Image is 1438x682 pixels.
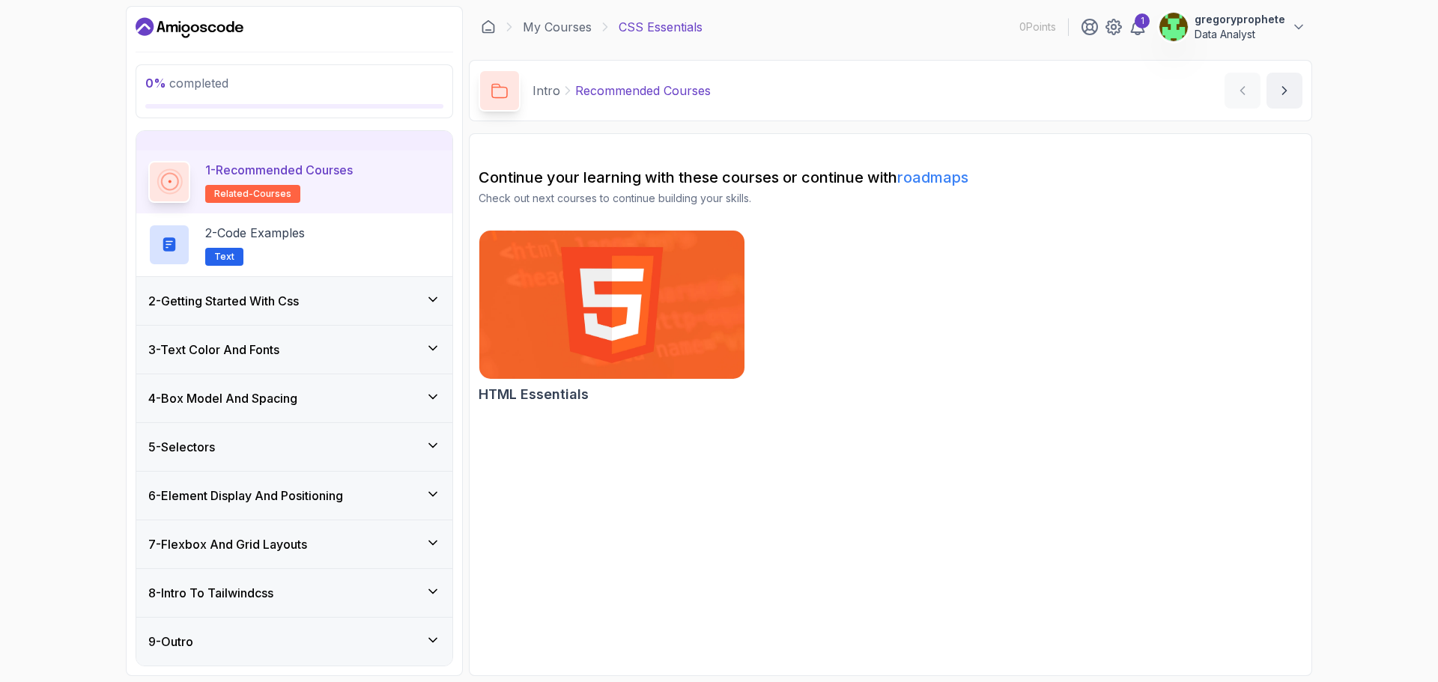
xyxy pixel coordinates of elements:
[136,374,452,422] button: 4-Box Model And Spacing
[1019,19,1056,34] p: 0 Points
[148,341,279,359] h3: 3 - Text Color And Fonts
[1159,12,1306,42] button: user profile imagegregorypropheteData Analyst
[145,76,166,91] span: 0 %
[523,18,592,36] a: My Courses
[148,224,440,266] button: 2-Code ExamplesText
[205,161,353,179] p: 1 - Recommended Courses
[205,224,305,242] p: 2 - Code Examples
[148,161,440,203] button: 1-Recommended Coursesrelated-courses
[148,389,297,407] h3: 4 - Box Model And Spacing
[136,423,452,471] button: 5-Selectors
[1195,27,1285,42] p: Data Analyst
[136,326,452,374] button: 3-Text Color And Fonts
[479,384,589,405] h2: HTML Essentials
[1266,73,1302,109] button: next content
[214,188,291,200] span: related-courses
[1159,13,1188,41] img: user profile image
[136,472,452,520] button: 6-Element Display And Positioning
[136,277,452,325] button: 2-Getting Started With Css
[479,230,745,405] a: HTML Essentials cardHTML Essentials
[1195,12,1285,27] p: gregoryprophete
[479,231,744,379] img: HTML Essentials card
[214,251,234,263] span: Text
[148,292,299,310] h3: 2 - Getting Started With Css
[1225,73,1260,109] button: previous content
[619,18,703,36] p: CSS Essentials
[533,82,560,100] p: Intro
[136,618,452,666] button: 9-Outro
[575,82,711,100] p: Recommended Courses
[479,167,1302,188] h2: Continue your learning with these courses or continue with
[136,16,243,40] a: Dashboard
[148,438,215,456] h3: 5 - Selectors
[1129,18,1147,36] a: 1
[479,191,1302,206] p: Check out next courses to continue building your skills.
[136,569,452,617] button: 8-Intro To Tailwindcss
[136,520,452,568] button: 7-Flexbox And Grid Layouts
[1135,13,1150,28] div: 1
[148,535,307,553] h3: 7 - Flexbox And Grid Layouts
[145,76,228,91] span: completed
[148,633,193,651] h3: 9 - Outro
[148,487,343,505] h3: 6 - Element Display And Positioning
[481,19,496,34] a: Dashboard
[148,584,273,602] h3: 8 - Intro To Tailwindcss
[897,168,968,186] a: roadmaps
